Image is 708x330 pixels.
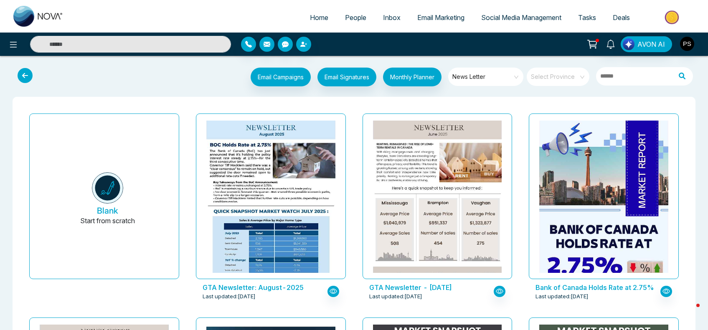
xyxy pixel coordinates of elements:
h5: Blank [97,206,118,216]
a: Social Media Management [473,10,570,25]
span: Home [310,13,328,22]
a: Email Signatures [311,68,376,88]
p: Bank of Canada Holds Rate at 2.75% [535,282,658,292]
a: Email Campaigns [244,72,311,81]
button: Monthly Planner [383,68,442,86]
span: Deals [613,13,630,22]
a: People [337,10,375,25]
span: Last updated: [DATE] [203,292,256,301]
p: GTA Newsletter: August-2025 [203,282,325,292]
p: GTA Newsletter - June 2025 [369,282,492,292]
span: News Letter [452,71,520,83]
a: Tasks [570,10,604,25]
iframe: Intercom live chat [680,302,700,322]
span: Last updated: [DATE] [535,292,589,301]
img: Market-place.gif [642,8,703,27]
span: Tasks [578,13,596,22]
a: Monthly Planner [376,68,442,88]
img: Nova CRM Logo [13,6,63,27]
span: Last updated: [DATE] [369,292,422,301]
span: Inbox [383,13,401,22]
p: Start from scratch [80,216,135,236]
span: People [345,13,366,22]
button: AVON AI [621,36,672,52]
span: Email Marketing [417,13,464,22]
button: BlankStart from scratch [43,121,172,279]
a: Inbox [375,10,409,25]
img: novacrm [92,172,123,204]
button: Email Signatures [317,68,376,86]
button: Email Campaigns [251,68,311,86]
span: Social Media Management [481,13,561,22]
a: Deals [604,10,638,25]
img: User Avatar [680,37,694,51]
a: Email Marketing [409,10,473,25]
a: Home [302,10,337,25]
span: AVON AI [637,39,665,49]
img: Lead Flow [623,38,634,50]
